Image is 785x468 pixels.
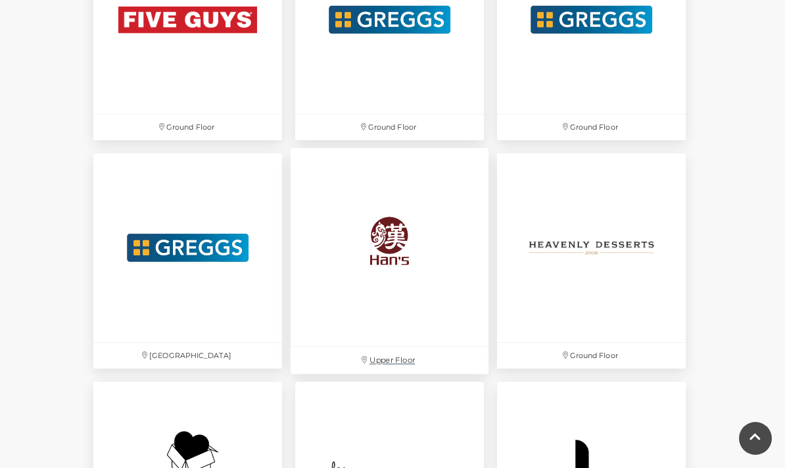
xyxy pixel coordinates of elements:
[497,343,686,369] p: Ground Floor
[295,115,484,140] p: Ground Floor
[87,147,289,375] a: [GEOGRAPHIC_DATA]
[490,147,692,375] a: Ground Floor
[283,142,495,381] a: Upper Floor
[93,115,282,140] p: Ground Floor
[497,115,686,140] p: Ground Floor
[291,348,488,375] p: Upper Floor
[93,343,282,369] p: [GEOGRAPHIC_DATA]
